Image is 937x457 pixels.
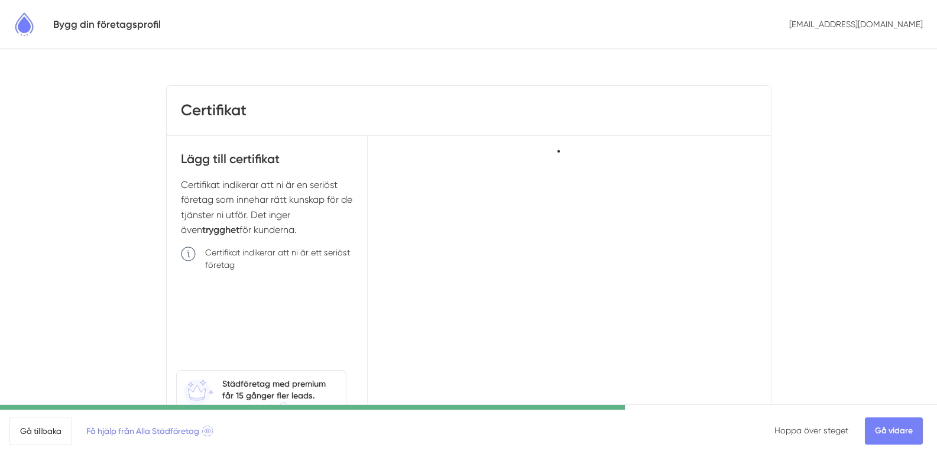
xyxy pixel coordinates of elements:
[222,401,289,414] span: Kolla premium
[784,14,928,35] p: [EMAIL_ADDRESS][DOMAIN_NAME]
[222,378,339,401] h5: Städföretag med premium får 15 gånger fler leads.
[865,417,923,445] a: Gå vidare
[205,247,354,270] p: Certifikat indikerar att ni är ett seriöst företag
[9,9,39,39] img: Alla Städföretag
[181,177,354,238] p: Certifikat indikerar att ni är en seriöst företag som innehar rätt kunskap för de tjänster ni utf...
[202,224,239,235] strong: trygghet
[86,424,213,437] span: Få hjälp från Alla Städföretag
[53,17,161,33] h5: Bygg din företagsprofil
[774,426,848,435] a: Hoppa över steget
[181,150,354,177] h4: Lägg till certifikat
[181,100,247,121] h3: Certifikat
[9,417,72,445] a: Gå tillbaka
